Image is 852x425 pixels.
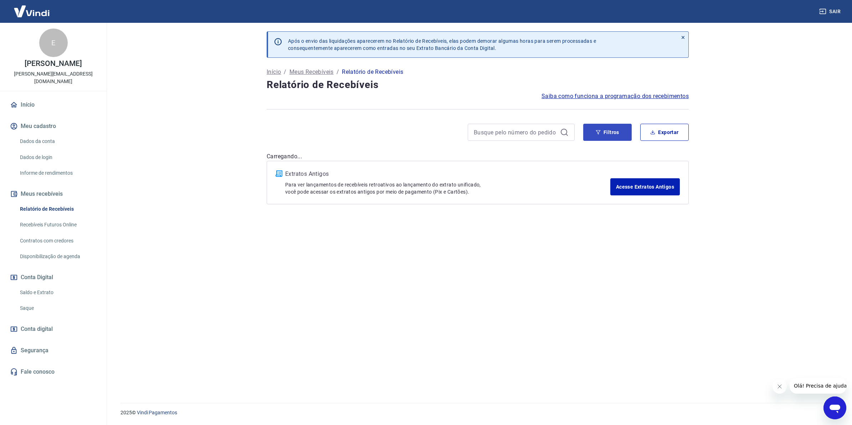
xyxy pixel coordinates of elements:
button: Conta Digital [9,270,98,285]
span: Olá! Precisa de ajuda? [4,5,60,11]
button: Filtros [583,124,632,141]
a: Conta digital [9,321,98,337]
a: Saldo e Extrato [17,285,98,300]
a: Fale conosco [9,364,98,380]
input: Busque pelo número do pedido [474,127,557,138]
p: Para ver lançamentos de recebíveis retroativos ao lançamento do extrato unificado, você pode aces... [285,181,610,195]
button: Meus recebíveis [9,186,98,202]
a: Dados da conta [17,134,98,149]
p: [PERSON_NAME][EMAIL_ADDRESS][DOMAIN_NAME] [6,70,101,85]
img: Vindi [9,0,55,22]
p: / [337,68,339,76]
iframe: Fechar mensagem [773,379,787,394]
a: Saiba como funciona a programação dos recebimentos [542,92,689,101]
iframe: Mensagem da empresa [790,378,846,394]
a: Segurança [9,343,98,358]
p: Relatório de Recebíveis [342,68,403,76]
p: Carregando... [267,152,689,161]
p: Extratos Antigos [285,170,610,178]
h4: Relatório de Recebíveis [267,78,689,92]
div: E [39,29,68,57]
button: Meu cadastro [9,118,98,134]
a: Acesse Extratos Antigos [610,178,680,195]
button: Exportar [640,124,689,141]
a: Início [9,97,98,113]
a: Disponibilização de agenda [17,249,98,264]
a: Vindi Pagamentos [137,410,177,415]
button: Sair [818,5,843,18]
p: Após o envio das liquidações aparecerem no Relatório de Recebíveis, elas podem demorar algumas ho... [288,37,596,52]
a: Recebíveis Futuros Online [17,217,98,232]
iframe: Botão para abrir a janela de mensagens [823,396,846,419]
a: Meus Recebíveis [289,68,334,76]
a: Saque [17,301,98,316]
img: ícone [276,170,282,177]
a: Início [267,68,281,76]
a: Relatório de Recebíveis [17,202,98,216]
a: Contratos com credores [17,234,98,248]
p: 2025 © [120,409,835,416]
p: / [284,68,286,76]
p: [PERSON_NAME] [25,60,82,67]
span: Conta digital [21,324,53,334]
a: Dados de login [17,150,98,165]
a: Informe de rendimentos [17,166,98,180]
